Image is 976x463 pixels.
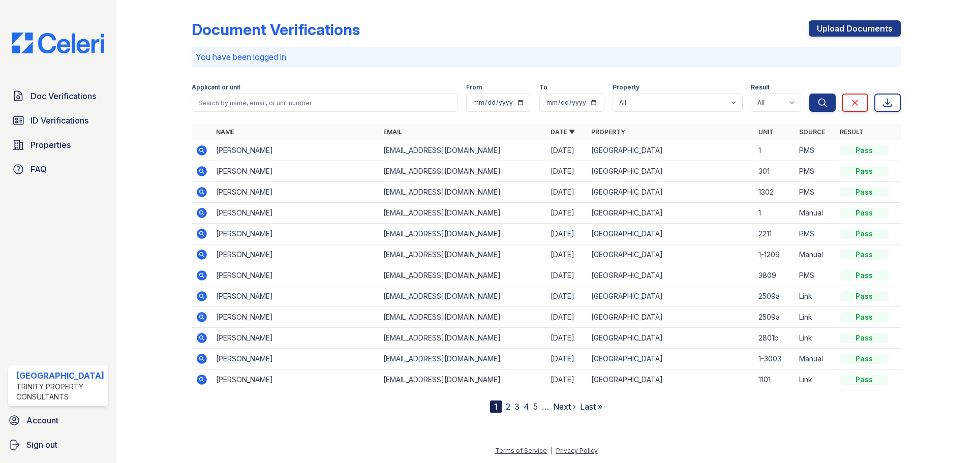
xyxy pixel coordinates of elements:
[379,307,546,328] td: [EMAIL_ADDRESS][DOMAIN_NAME]
[8,110,108,131] a: ID Verifications
[754,349,795,369] td: 1-3003
[580,402,602,412] a: Last »
[795,307,836,328] td: Link
[212,265,379,286] td: [PERSON_NAME]
[379,349,546,369] td: [EMAIL_ADDRESS][DOMAIN_NAME]
[506,402,510,412] a: 2
[212,328,379,349] td: [PERSON_NAME]
[795,328,836,349] td: Link
[754,203,795,224] td: 1
[795,203,836,224] td: Manual
[795,224,836,244] td: PMS
[840,187,889,197] div: Pass
[754,182,795,203] td: 1302
[587,203,754,224] td: [GEOGRAPHIC_DATA]
[212,161,379,182] td: [PERSON_NAME]
[840,333,889,343] div: Pass
[196,51,897,63] p: You have been logged in
[809,20,901,37] a: Upload Documents
[587,307,754,328] td: [GEOGRAPHIC_DATA]
[840,375,889,385] div: Pass
[587,140,754,161] td: [GEOGRAPHIC_DATA]
[212,369,379,390] td: [PERSON_NAME]
[212,140,379,161] td: [PERSON_NAME]
[587,182,754,203] td: [GEOGRAPHIC_DATA]
[754,307,795,328] td: 2509a
[30,163,47,175] span: FAQ
[795,182,836,203] td: PMS
[212,307,379,328] td: [PERSON_NAME]
[795,244,836,265] td: Manual
[379,328,546,349] td: [EMAIL_ADDRESS][DOMAIN_NAME]
[556,447,598,454] a: Privacy Policy
[546,328,587,349] td: [DATE]
[212,349,379,369] td: [PERSON_NAME]
[840,128,864,136] a: Result
[587,244,754,265] td: [GEOGRAPHIC_DATA]
[379,161,546,182] td: [EMAIL_ADDRESS][DOMAIN_NAME]
[799,128,825,136] a: Source
[192,20,360,39] div: Document Verifications
[546,244,587,265] td: [DATE]
[8,135,108,155] a: Properties
[840,145,889,156] div: Pass
[840,291,889,301] div: Pass
[546,265,587,286] td: [DATE]
[383,128,402,136] a: Email
[16,382,104,402] div: Trinity Property Consultants
[613,83,639,91] label: Property
[754,224,795,244] td: 2211
[546,286,587,307] td: [DATE]
[212,224,379,244] td: [PERSON_NAME]
[16,369,104,382] div: [GEOGRAPHIC_DATA]
[754,328,795,349] td: 2801b
[587,224,754,244] td: [GEOGRAPHIC_DATA]
[379,286,546,307] td: [EMAIL_ADDRESS][DOMAIN_NAME]
[192,83,240,91] label: Applicant or unit
[8,159,108,179] a: FAQ
[490,400,502,413] div: 1
[192,94,458,112] input: Search by name, email, or unit number
[212,286,379,307] td: [PERSON_NAME]
[216,128,234,136] a: Name
[751,83,770,91] label: Result
[379,369,546,390] td: [EMAIL_ADDRESS][DOMAIN_NAME]
[840,208,889,218] div: Pass
[30,90,96,102] span: Doc Verifications
[587,328,754,349] td: [GEOGRAPHIC_DATA]
[795,265,836,286] td: PMS
[754,161,795,182] td: 301
[840,166,889,176] div: Pass
[758,128,774,136] a: Unit
[466,83,482,91] label: From
[212,182,379,203] td: [PERSON_NAME]
[8,86,108,106] a: Doc Verifications
[4,33,112,53] img: CE_Logo_Blue-a8612792a0a2168367f1c8372b55b34899dd931a85d93a1a3d3e32e68fde9ad4.png
[754,244,795,265] td: 1-1209
[754,265,795,286] td: 3809
[514,402,520,412] a: 3
[379,224,546,244] td: [EMAIL_ADDRESS][DOMAIN_NAME]
[754,286,795,307] td: 2509a
[795,369,836,390] td: Link
[4,435,112,455] button: Sign out
[795,349,836,369] td: Manual
[754,140,795,161] td: 1
[546,161,587,182] td: [DATE]
[795,140,836,161] td: PMS
[4,410,112,430] a: Account
[546,369,587,390] td: [DATE]
[546,182,587,203] td: [DATE]
[212,203,379,224] td: [PERSON_NAME]
[551,447,553,454] div: |
[551,128,575,136] a: Date ▼
[542,400,549,413] span: …
[795,286,836,307] td: Link
[840,270,889,281] div: Pass
[212,244,379,265] td: [PERSON_NAME]
[546,203,587,224] td: [DATE]
[754,369,795,390] td: 1101
[26,439,57,451] span: Sign out
[30,114,88,127] span: ID Verifications
[546,307,587,328] td: [DATE]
